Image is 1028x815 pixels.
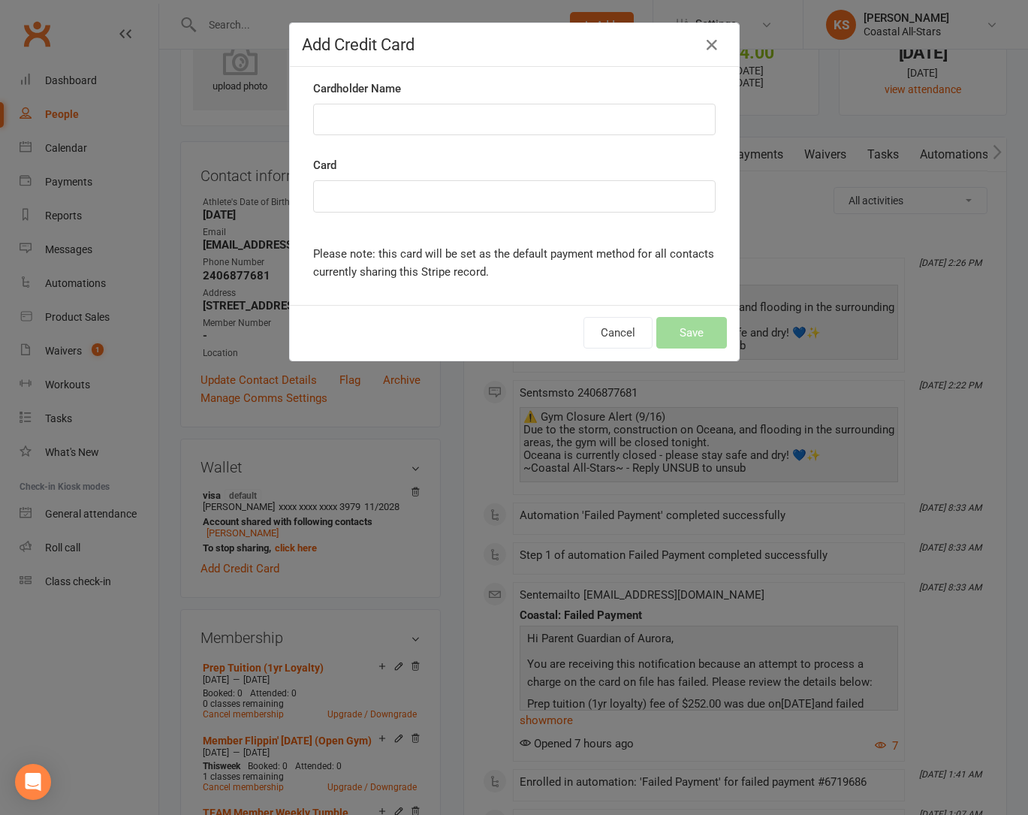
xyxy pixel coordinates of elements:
div: Open Intercom Messenger [15,764,51,800]
h4: Add Credit Card [302,35,727,54]
button: Cancel [583,317,653,349]
label: Cardholder Name [313,80,401,98]
label: Card [313,156,336,174]
p: Please note: this card will be set as the default payment method for all contacts currently shari... [313,245,716,281]
button: Close [700,33,724,57]
iframe: Secure card payment input frame [323,190,706,203]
